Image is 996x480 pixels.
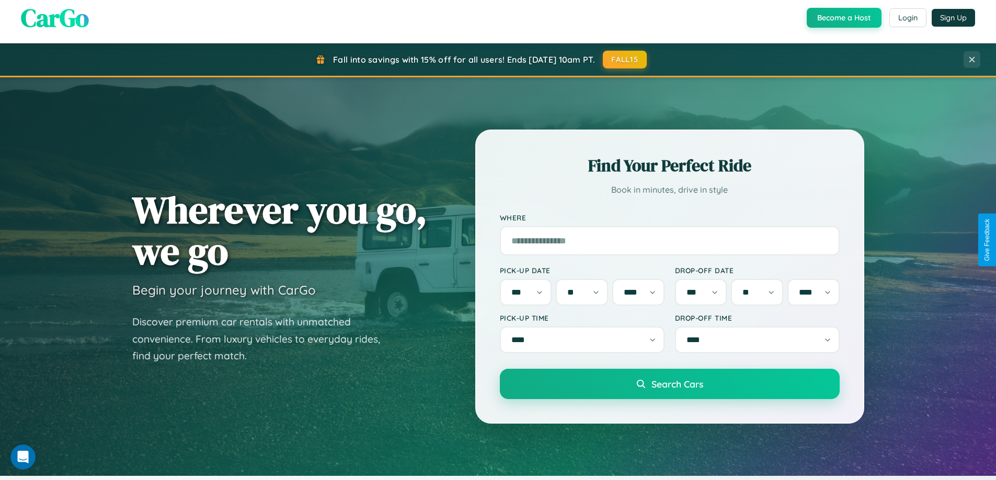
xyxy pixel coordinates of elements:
p: Book in minutes, drive in style [500,182,840,197]
div: Give Feedback [983,219,991,261]
label: Where [500,213,840,222]
h1: Wherever you go, we go [132,189,427,272]
button: Search Cars [500,369,840,399]
button: Sign Up [932,9,975,27]
p: Discover premium car rentals with unmatched convenience. From luxury vehicles to everyday rides, ... [132,313,394,365]
span: Fall into savings with 15% off for all users! Ends [DATE] 10am PT. [333,54,595,65]
h3: Begin your journey with CarGo [132,282,316,298]
label: Drop-off Time [675,313,840,322]
span: Search Cars [651,378,703,390]
span: CarGo [21,1,89,35]
button: Login [889,8,926,27]
button: FALL15 [603,51,647,68]
iframe: Intercom live chat [10,444,36,470]
label: Drop-off Date [675,266,840,275]
h2: Find Your Perfect Ride [500,154,840,177]
button: Become a Host [807,8,881,28]
label: Pick-up Time [500,313,665,322]
label: Pick-up Date [500,266,665,275]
